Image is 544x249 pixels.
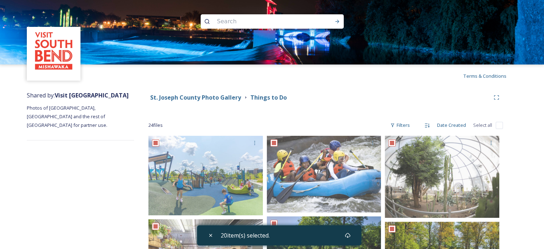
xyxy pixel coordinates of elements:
span: 20 item(s) selected. [221,231,270,240]
strong: Visit [GEOGRAPHIC_DATA] [55,91,129,99]
span: Photos of [GEOGRAPHIC_DATA], [GEOGRAPHIC_DATA] and the rest of [GEOGRAPHIC_DATA] for partner use. [27,105,107,128]
span: 24 file s [148,122,163,129]
span: Shared by: [27,91,129,99]
span: Terms & Conditions [463,73,506,79]
div: Date Created [433,118,470,132]
div: Filters [387,118,413,132]
img: NDF_3571_1.JPG [267,136,381,212]
img: howardpark_676.jpg [148,136,263,215]
a: Terms & Conditions [463,72,517,80]
strong: Things to Do [250,94,287,101]
strong: St. Joseph County Photo Gallery [150,94,241,101]
span: Select all [473,122,492,129]
img: NDH_7834_1-Visit%20South%20Bend%20Mishawaka.JPG [385,136,499,218]
img: vsbm-stackedMISH_CMYKlogo2017.jpg [28,28,80,80]
input: Search [214,14,312,29]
